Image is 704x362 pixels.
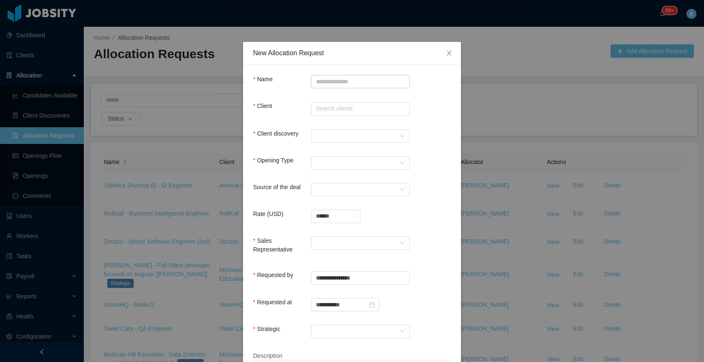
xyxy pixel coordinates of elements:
i: icon: calendar [369,302,375,308]
button: Close [437,42,461,65]
label: Requested by [253,272,293,278]
label: Opening Type [253,157,293,164]
label: Sales Representative [253,237,292,253]
label: Requested at [253,299,292,306]
i: icon: down [400,329,405,335]
label: Source of the deal [253,184,301,190]
span: Description [253,352,282,359]
i: icon: down [400,187,405,193]
label: Client discovery [253,130,298,137]
input: Rate (USD) [311,210,360,223]
label: Client [253,103,272,109]
i: icon: down [400,160,405,166]
i: icon: down [400,241,405,246]
label: Strategic [253,326,280,332]
label: Name [253,76,273,82]
input: Name [311,75,410,88]
label: Rate (USD) [253,211,283,217]
div: New Allocation Request [253,49,451,58]
i: icon: down [400,134,405,139]
i: icon: close [446,50,453,56]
